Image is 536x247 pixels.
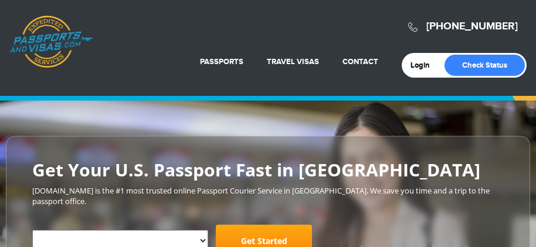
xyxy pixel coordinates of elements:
[411,61,438,70] a: Login
[267,57,319,66] a: Travel Visas
[342,57,378,66] a: Contact
[9,15,93,68] a: Passports & [DOMAIN_NAME]
[200,57,243,66] a: Passports
[32,160,504,179] h2: Get Your U.S. Passport Fast in [GEOGRAPHIC_DATA]
[445,55,525,76] a: Check Status
[32,185,504,207] p: [DOMAIN_NAME] is the #1 most trusted online Passport Courier Service in [GEOGRAPHIC_DATA]. We sav...
[426,20,518,33] a: [PHONE_NUMBER]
